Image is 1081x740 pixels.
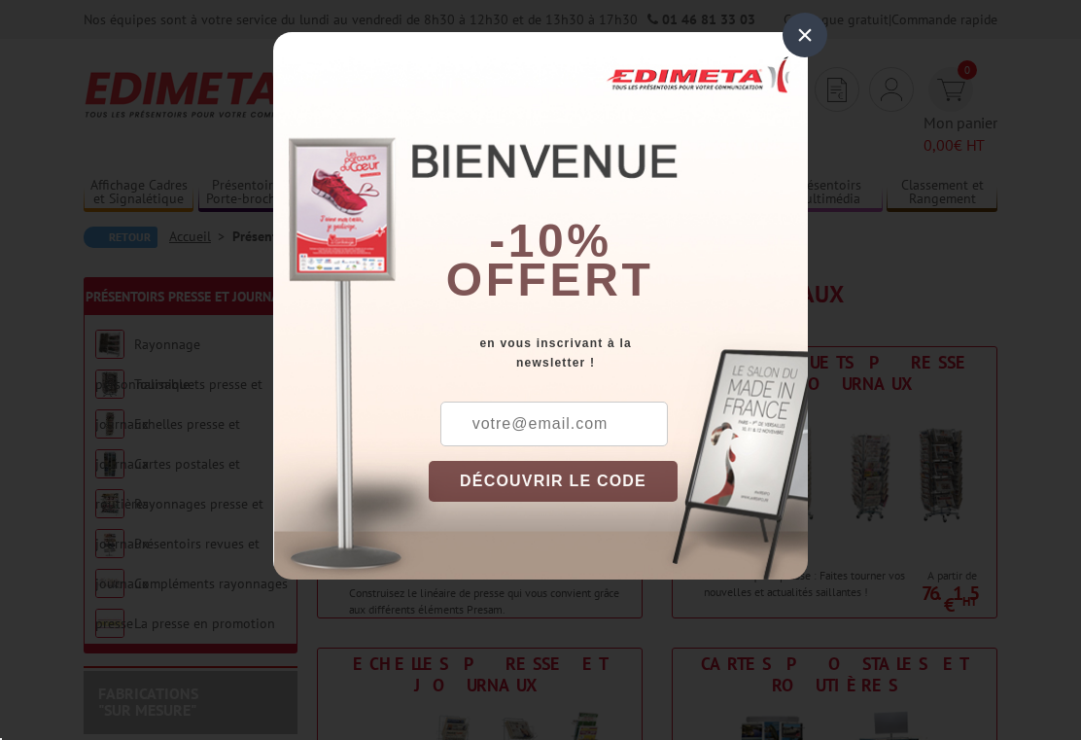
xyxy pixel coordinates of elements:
div: × [783,13,827,57]
input: votre@email.com [440,402,668,446]
font: offert [446,254,654,305]
button: DÉCOUVRIR LE CODE [429,461,678,502]
b: -10% [489,215,611,266]
div: en vous inscrivant à la newsletter ! [429,334,808,372]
